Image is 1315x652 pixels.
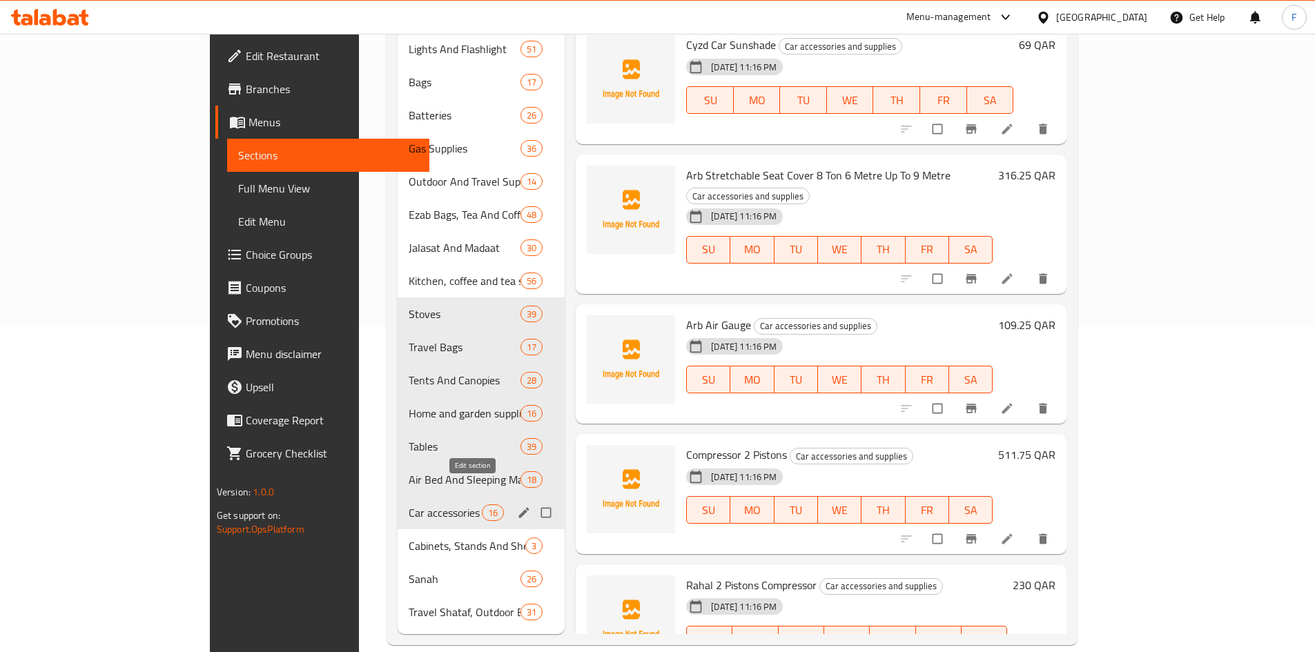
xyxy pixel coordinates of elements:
[818,236,861,264] button: WE
[409,339,520,355] div: Travel Bags
[949,236,993,264] button: SA
[409,41,520,57] span: Lights And Flashlight
[238,180,418,197] span: Full Menu View
[246,445,418,462] span: Grocery Checklist
[820,578,942,594] span: Car accessories and supplies
[409,537,525,554] span: Cabinets, Stands And Shelves
[409,372,520,388] span: Tents And Canopies
[906,496,949,524] button: FR
[911,239,944,259] span: FR
[924,116,953,142] span: Select to update
[775,236,818,264] button: TU
[867,370,899,390] span: TH
[830,630,864,650] span: WE
[911,370,944,390] span: FR
[906,366,949,393] button: FR
[705,61,782,74] span: [DATE] 11:16 PM
[409,107,520,124] span: Batteries
[215,371,429,404] a: Upsell
[784,630,819,650] span: TU
[217,483,251,501] span: Version:
[521,573,542,586] span: 26
[521,606,542,619] span: 31
[779,39,902,55] span: Car accessories and supplies
[398,529,565,562] div: Cabinets, Stands And Shelves3
[1028,393,1061,424] button: delete
[398,66,565,99] div: Bags17
[409,438,520,455] div: Tables
[215,106,429,139] a: Menus
[521,341,542,354] span: 17
[1028,524,1061,554] button: delete
[998,445,1055,464] h6: 511.75 QAR
[246,48,418,64] span: Edit Restaurant
[227,139,429,172] a: Sections
[398,264,565,297] div: Kitchen, coffee and tea supplies56
[705,210,782,223] span: [DATE] 11:16 PM
[398,496,565,529] div: Car accessories and supplies16edit
[734,86,781,114] button: MO
[227,172,429,205] a: Full Menu View
[409,140,520,157] span: Gas Supplies
[587,35,675,124] img: Cyzd Car Sunshade
[775,366,818,393] button: TU
[824,239,856,259] span: WE
[1019,35,1055,55] h6: 69 QAR
[398,297,565,330] div: Stoves39
[521,43,542,56] span: 51
[779,38,902,55] div: Car accessories and supplies
[521,208,542,221] span: 48
[1028,114,1061,144] button: delete
[1000,532,1017,546] a: Edit menu item
[525,537,543,554] div: items
[920,86,967,114] button: FR
[587,445,675,533] img: Compressor 2 Pistons
[1292,10,1296,25] span: F
[398,32,565,66] div: Lights And Flashlight51
[924,395,953,422] span: Select to update
[867,239,899,259] span: TH
[521,473,542,486] span: 18
[906,236,949,264] button: FR
[398,562,565,595] div: Sanah26
[526,540,542,553] span: 3
[692,630,727,650] span: SU
[780,86,827,114] button: TU
[587,315,675,404] img: Arb Air Gauge
[955,500,987,520] span: SA
[217,506,280,524] span: Get support on:
[483,506,503,520] span: 16
[409,306,520,322] span: Stoves
[215,39,429,72] a: Edit Restaurant
[1028,264,1061,294] button: delete
[879,90,915,110] span: TH
[249,114,418,130] span: Menus
[967,86,1014,114] button: SA
[819,578,943,595] div: Car accessories and supplies
[409,74,520,90] span: Bags
[873,86,920,114] button: TH
[246,412,418,428] span: Coverage Report
[521,407,542,420] span: 16
[973,90,1009,110] span: SA
[409,471,520,488] span: Air Bed And Sleeping Mattress
[515,504,536,522] button: edit
[686,86,733,114] button: SU
[238,213,418,230] span: Edit Menu
[818,496,861,524] button: WE
[520,107,543,124] div: items
[790,448,913,464] span: Car accessories and supplies
[956,393,989,424] button: Branch-specific-item
[686,34,776,55] span: Cyzd Car Sunshade
[215,404,429,437] a: Coverage Report
[780,370,812,390] span: TU
[1000,402,1017,415] a: Edit menu item
[827,86,874,114] button: WE
[215,72,429,106] a: Branches
[409,405,520,422] div: Home and garden supplies
[730,496,774,524] button: MO
[520,604,543,620] div: items
[818,366,861,393] button: WE
[215,238,429,271] a: Choice Groups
